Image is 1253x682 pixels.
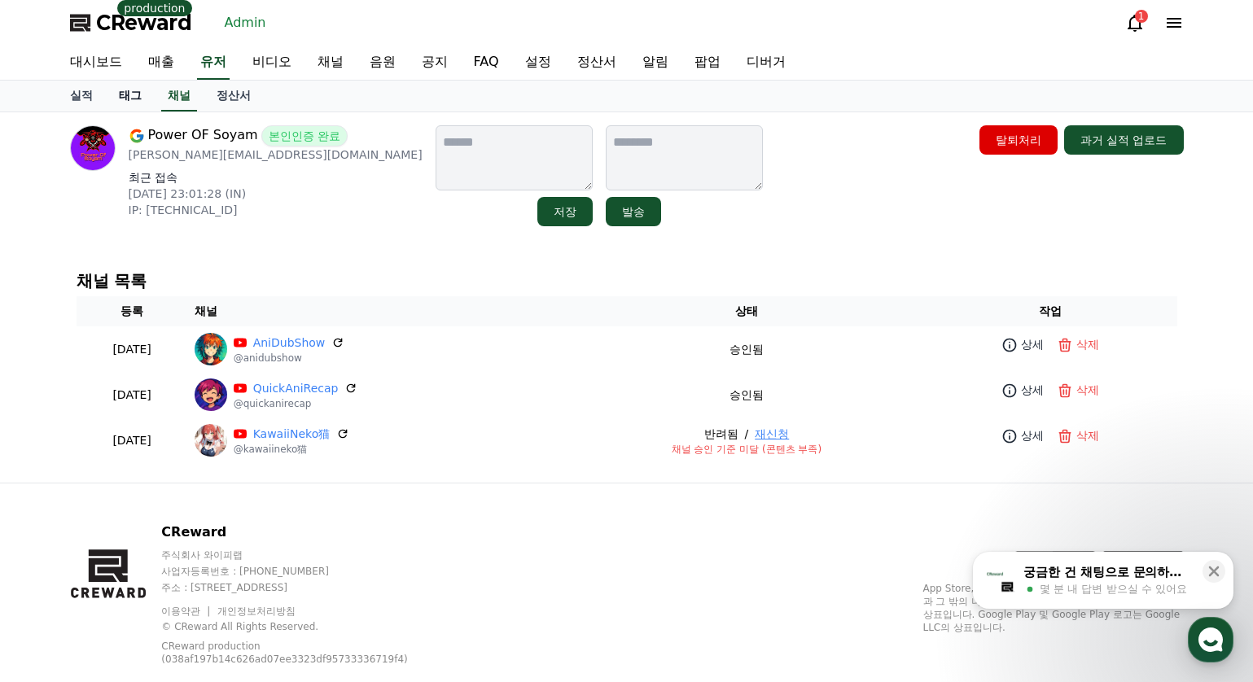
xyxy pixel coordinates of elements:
[195,378,227,411] img: QuickAniRecap
[304,46,357,80] a: 채널
[998,378,1047,402] a: 상세
[923,582,1184,634] p: App Store, iCloud, iCloud Drive 및 iTunes Store는 미국과 그 밖의 나라 및 지역에서 등록된 Apple Inc.의 서비스 상표입니다. Goo...
[83,387,182,404] p: [DATE]
[51,540,61,553] span: 홈
[681,46,734,80] a: 팝업
[734,46,799,80] a: 디버거
[1021,336,1044,353] p: 상세
[129,186,423,202] p: [DATE] 23:01:28 (IN)
[195,333,227,365] img: AniDubShow
[564,46,629,80] a: 정산서
[1054,424,1102,448] button: 삭제
[755,426,789,443] button: 재신청
[357,46,409,80] a: 음원
[5,516,107,557] a: 홈
[1021,427,1044,444] p: 상세
[252,540,271,553] span: 설정
[704,426,738,443] p: 반려됨
[77,296,188,326] th: 등록
[210,516,313,557] a: 설정
[998,424,1047,448] a: 상세
[161,81,197,111] a: 채널
[70,10,192,36] a: CReward
[923,296,1177,326] th: 작업
[1054,333,1102,356] button: 삭제
[606,197,661,226] button: 발송
[83,341,182,358] p: [DATE]
[149,541,169,554] span: 대화
[135,46,187,80] a: 매출
[979,125,1058,155] button: 탈퇴처리
[204,81,264,111] a: 정산서
[729,341,764,358] p: 승인됨
[234,352,345,365] p: @anidubshow
[161,549,447,562] p: 주식회사 와이피랩
[1076,336,1099,353] p: 삭제
[161,565,447,578] p: 사업자등록번호 : [PHONE_NUMBER]
[106,81,155,111] a: 태그
[234,443,350,456] p: @kawaiineko猫
[1076,382,1099,399] p: 삭제
[83,432,182,449] p: [DATE]
[161,620,447,633] p: © CReward All Rights Reserved.
[1054,378,1102,402] button: 삭제
[161,640,422,666] p: CReward production (038af197b14c626ad07ee3323df95733336719f4)
[629,46,681,80] a: 알림
[253,426,331,443] a: KawaiiNeko猫
[1021,382,1044,399] p: 상세
[729,387,764,404] p: 승인됨
[738,426,756,443] span: /
[576,443,917,456] p: 채널 승인 기준 미달 (콘텐츠 부족)
[217,605,296,617] a: 개인정보처리방침
[234,397,358,410] p: @quickanirecap
[161,522,447,542] p: CReward
[998,333,1047,356] a: 상세
[107,516,210,557] a: 대화
[1076,427,1099,444] p: 삭제
[57,81,106,111] a: 실적
[161,581,447,594] p: 주소 : [STREET_ADDRESS]
[188,296,570,326] th: 채널
[1125,13,1145,33] a: 1
[57,46,135,80] a: 대시보드
[512,46,564,80] a: 설정
[253,380,339,397] a: QuickAniRecap
[239,46,304,80] a: 비디오
[261,125,348,146] span: 본인인증 완료
[70,125,116,171] img: profile image
[1135,10,1148,23] div: 1
[461,46,512,80] a: FAQ
[409,46,461,80] a: 공지
[148,125,258,146] span: Power OF Soyam
[77,272,1177,290] h4: 채널 목록
[195,424,227,457] img: KawaiiNeko猫
[129,202,423,218] p: IP: [TECHNICAL_ID]
[1064,125,1184,155] button: 과거 실적 업로드
[253,334,326,352] a: AniDubShow
[197,46,230,80] a: 유저
[570,296,923,326] th: 상태
[537,197,593,226] button: 저장
[218,10,273,36] a: Admin
[129,169,423,186] p: 최근 접속
[96,10,192,36] span: CReward
[161,605,212,617] a: 이용약관
[129,146,423,163] p: [PERSON_NAME][EMAIL_ADDRESS][DOMAIN_NAME]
